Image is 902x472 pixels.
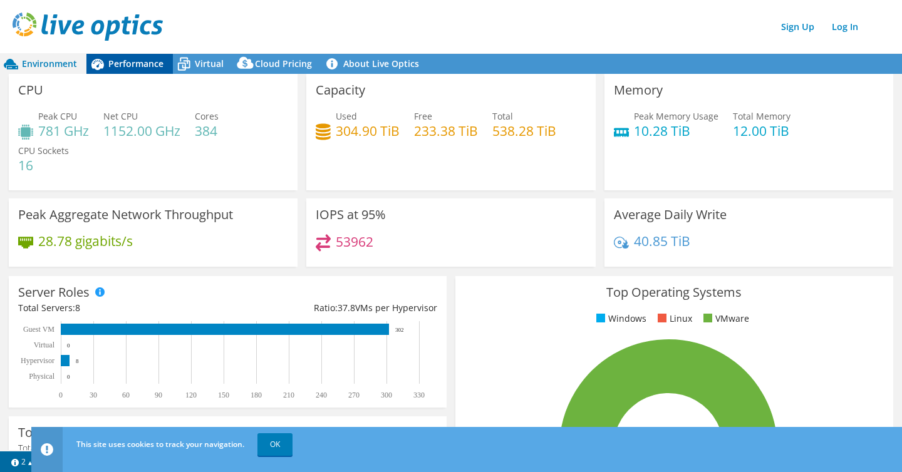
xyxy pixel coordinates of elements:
h3: Capacity [316,83,365,97]
text: 150 [218,391,229,399]
text: 90 [155,391,162,399]
span: CPU Sockets [18,145,69,156]
li: Windows [593,312,646,326]
span: Total Memory [733,110,791,122]
img: live_optics_svg.svg [13,13,163,41]
span: This site uses cookies to track your navigation. [76,439,244,449]
span: 37.8 [338,302,355,314]
span: Free [414,110,432,122]
text: 302 [395,327,404,333]
text: 270 [348,391,360,399]
li: VMware [700,312,749,326]
span: Total [492,110,513,122]
a: Sign Up [775,18,821,36]
span: Virtual [195,58,224,69]
h3: Server Roles [18,285,90,299]
div: Total Servers: [18,301,227,315]
h4: 16 [18,158,69,172]
span: Peak CPU [38,110,77,122]
a: About Live Optics [321,54,428,74]
h4: 1152.00 GHz [103,124,180,138]
h4: 12.00 TiB [733,124,791,138]
a: OK [257,433,293,456]
text: 300 [381,391,392,399]
text: 330 [413,391,425,399]
text: 210 [283,391,294,399]
span: Net CPU [103,110,138,122]
h4: 10.28 TiB [634,124,718,138]
h3: CPU [18,83,43,97]
span: 8 [75,302,80,314]
h4: 384 [195,124,219,138]
text: Hypervisor [21,356,54,365]
text: 0 [67,342,70,349]
h3: Top Operating Systems [465,285,884,299]
text: 0 [67,374,70,380]
text: 60 [122,391,130,399]
text: Virtual [34,341,55,349]
text: 120 [185,391,197,399]
span: Cores [195,110,219,122]
li: Linux [655,312,692,326]
h4: Total Manufacturers: [18,441,437,455]
h4: 781 GHz [38,124,89,138]
a: 2 [3,454,41,469]
a: Log In [826,18,864,36]
div: Ratio: VMs per Hypervisor [227,301,437,315]
text: 8 [76,358,79,364]
h4: 304.90 TiB [336,124,400,138]
h4: 538.28 TiB [492,124,556,138]
h4: 233.38 TiB [414,124,478,138]
span: Peak Memory Usage [634,110,718,122]
text: Physical [29,372,54,381]
h3: Top Server Manufacturers [18,426,169,439]
h4: 40.85 TiB [634,234,690,248]
span: Used [336,110,357,122]
text: 240 [316,391,327,399]
h4: 53962 [336,235,373,249]
text: 0 [59,391,63,399]
text: Guest VM [23,325,54,334]
span: Cloud Pricing [255,58,312,69]
h3: Peak Aggregate Network Throughput [18,208,233,222]
span: Environment [22,58,77,69]
h3: IOPS at 95% [316,208,386,222]
text: 30 [90,391,97,399]
text: 180 [251,391,262,399]
span: Performance [108,58,163,69]
h3: Average Daily Write [614,208,727,222]
h4: 28.78 gigabits/s [38,234,133,248]
h3: Memory [614,83,663,97]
